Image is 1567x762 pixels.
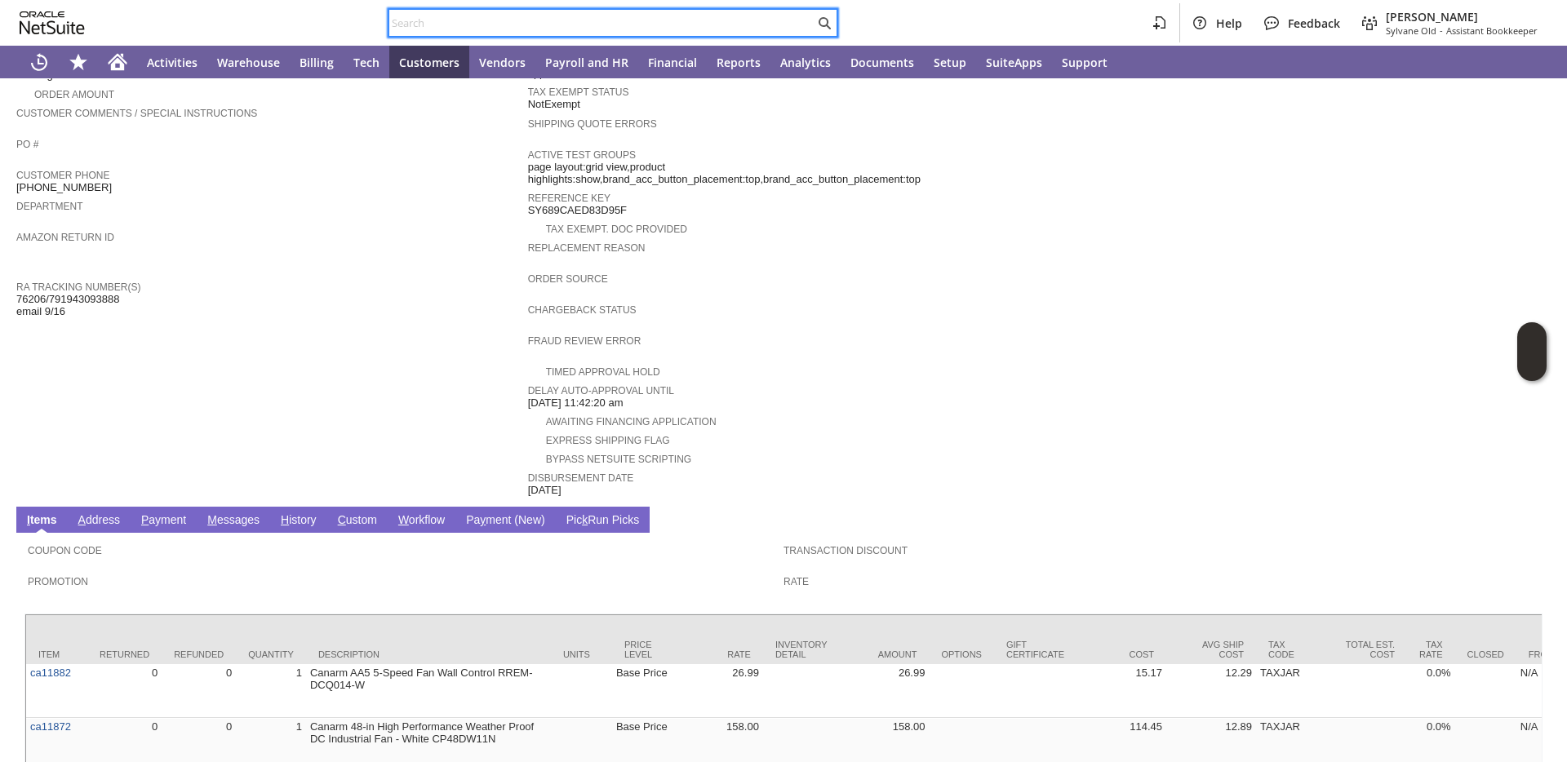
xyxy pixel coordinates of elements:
[528,304,637,316] a: Chargeback Status
[850,55,914,70] span: Documents
[59,46,98,78] div: Shortcuts
[546,416,717,428] a: Awaiting Financing Application
[69,52,88,72] svg: Shortcuts
[479,55,526,70] span: Vendors
[389,46,469,78] a: Customers
[1517,352,1547,382] span: Oracle Guided Learning Widget. To move around, please hold and drag
[16,201,83,212] a: Department
[30,667,71,679] a: ca11882
[27,513,30,526] span: I
[612,664,673,718] td: Base Price
[815,13,834,33] svg: Search
[528,242,646,254] a: Replacement reason
[1089,649,1154,659] div: Cost
[87,664,162,718] td: 0
[528,98,580,111] span: NotExempt
[528,273,608,285] a: Order Source
[717,55,761,70] span: Reports
[399,55,459,70] span: Customers
[16,293,120,318] span: 76206/791943093888 email 9/16
[582,513,588,526] span: k
[546,454,691,465] a: Bypass NetSuite Scripting
[934,55,966,70] span: Setup
[1330,640,1395,659] div: Total Est. Cost
[1521,510,1541,529] a: Unrolled view on
[398,513,409,526] span: W
[986,55,1042,70] span: SuiteApps
[306,664,551,718] td: Canarm AA5 5-Speed Fan Wall Control RREM-DCQ014-W
[707,46,770,78] a: Reports
[528,86,629,98] a: Tax Exempt Status
[236,664,306,718] td: 1
[1216,16,1242,31] span: Help
[528,161,1032,186] span: page layout:grid view,product highlights:show,brand_acc_button_placement:top,brand_acc_button_pla...
[16,281,140,293] a: RA Tracking Number(s)
[16,108,257,119] a: Customer Comments / Special Instructions
[203,513,264,529] a: Messages
[528,472,634,484] a: Disbursement Date
[338,513,346,526] span: C
[98,46,137,78] a: Home
[1052,46,1117,78] a: Support
[29,52,49,72] svg: Recent Records
[624,640,661,659] div: Price Level
[528,193,610,204] a: Reference Key
[394,513,449,529] a: Workflow
[686,649,751,659] div: Rate
[318,649,539,659] div: Description
[528,204,627,217] span: SY689CAED83D95F
[1256,664,1317,718] td: TAXJAR
[783,576,809,587] a: Rate
[1467,649,1504,659] div: Closed
[1062,55,1108,70] span: Support
[924,46,976,78] a: Setup
[1386,9,1538,24] span: [PERSON_NAME]
[217,55,280,70] span: Warehouse
[469,46,535,78] a: Vendors
[20,46,59,78] a: Recent Records
[638,46,707,78] a: Financial
[1440,24,1443,37] span: -
[783,545,908,556] a: Transaction Discount
[780,55,831,70] span: Analytics
[290,46,344,78] a: Billing
[1446,24,1538,37] span: Assistant Bookkeeper
[353,55,380,70] span: Tech
[546,435,670,446] a: Express Shipping Flag
[300,55,334,70] span: Billing
[1076,664,1166,718] td: 15.17
[839,664,929,718] td: 26.99
[137,513,190,529] a: Payment
[545,55,628,70] span: Payroll and HR
[851,649,917,659] div: Amount
[1179,640,1244,659] div: Avg Ship Cost
[546,224,687,235] a: Tax Exempt. Doc Provided
[841,46,924,78] a: Documents
[334,513,381,529] a: Custom
[20,11,85,34] svg: logo
[141,513,149,526] span: P
[1288,16,1340,31] span: Feedback
[528,149,636,161] a: Active Test Groups
[528,484,562,497] span: [DATE]
[207,46,290,78] a: Warehouse
[562,513,643,529] a: PickRun Picks
[16,139,38,150] a: PO #
[673,664,763,718] td: 26.99
[480,513,486,526] span: y
[28,576,88,587] a: Promotion
[281,513,289,526] span: H
[207,513,217,526] span: M
[74,513,124,529] a: Address
[1517,322,1547,381] iframe: Click here to launch Oracle Guided Learning Help Panel
[38,649,75,659] div: Item
[941,649,982,659] div: Options
[775,640,828,659] div: Inventory Detail
[344,46,389,78] a: Tech
[78,513,86,526] span: A
[137,46,207,78] a: Activities
[34,89,114,100] a: Order Amount
[16,170,109,181] a: Customer Phone
[546,366,660,378] a: Timed Approval Hold
[30,720,71,733] a: ca11872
